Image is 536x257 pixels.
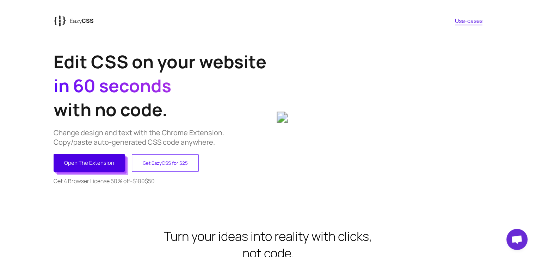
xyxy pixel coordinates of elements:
img: 6b047dab-316a-43c3-9607-f359b430237e_aasl3q.gif [277,112,482,123]
h1: Edit CSS on your website with no code. [54,50,268,121]
tspan: { [61,16,66,27]
p: - $50 [54,177,268,185]
a: Use-cases [455,17,482,25]
button: Get EazyCSS for $25 [132,154,199,172]
p: Change design and text with the Chrome Extension. Copy/paste auto-generated CSS code anywhere. [54,128,268,147]
span: in 60 seconds [54,74,171,98]
tspan: { [54,15,59,26]
p: Eazy [70,17,94,25]
span: Get 4 Browser License 50% off [54,177,130,185]
button: Open The Extension [54,154,125,172]
a: {{EazyCSS [54,13,94,29]
a: Chat abierto [506,229,528,250]
strike: $100 [133,177,145,185]
span: CSS [82,17,94,25]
